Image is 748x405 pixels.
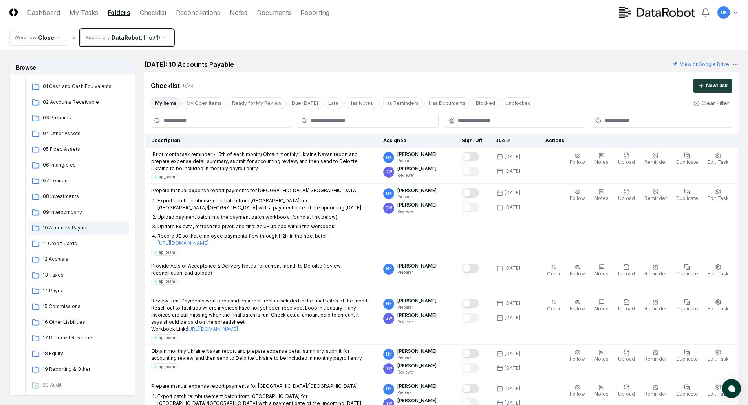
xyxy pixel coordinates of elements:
[159,249,175,255] div: ap_team
[29,143,129,157] a: 05 Fixed Assets
[568,297,587,314] button: Follow
[29,268,129,282] a: 13 Taxes
[29,253,129,267] a: 12 Accruals
[547,271,560,277] span: Order
[570,195,585,201] span: Follow
[644,271,667,277] span: Reminder
[505,350,520,357] div: [DATE]
[145,134,377,148] th: Description
[43,99,126,106] span: 02 Accounts Receivable
[43,130,126,137] span: 04 Other Assets
[593,297,610,314] button: Notes
[505,265,520,272] div: [DATE]
[717,5,731,20] button: HK
[151,383,371,390] p: Prepare manual expense report payments for [GEOGRAPHIC_DATA]/[GEOGRAPHIC_DATA]:
[287,97,322,109] button: Due Today
[27,8,60,17] a: Dashboard
[397,397,437,404] p: [PERSON_NAME]
[183,82,194,89] div: 6 / 20
[151,262,371,277] p: Provide Acts of Acceptance & Delivery Notes for current month to Deloitte (review, reconciliation...
[618,271,635,277] span: Upload
[708,159,729,165] span: Edit Task
[29,347,129,361] a: 18 Equity
[462,313,479,323] button: Mark complete
[462,384,479,393] button: Mark complete
[397,262,437,269] p: [PERSON_NAME]
[29,190,129,204] a: 08 Investments
[643,151,668,167] button: Reminder
[397,187,437,194] p: [PERSON_NAME]
[29,300,129,314] a: 15 Commissions
[157,233,371,247] li: Record JE so that employee payments flow through H2H in the next batch
[462,363,479,373] button: Mark complete
[643,187,668,203] button: Reminder
[324,97,343,109] button: Late
[43,240,126,247] span: 11 Credit Cards
[29,95,129,110] a: 02 Accounts Receivable
[397,304,437,310] p: Preparer
[570,356,585,362] span: Follow
[618,195,635,201] span: Upload
[86,34,110,41] div: Subsidiary
[10,60,135,75] h3: Browse
[462,299,479,308] button: Mark complete
[397,348,437,355] p: [PERSON_NAME]
[29,158,129,172] a: 06 Intangibles
[462,264,479,273] button: Mark complete
[397,383,437,390] p: [PERSON_NAME]
[257,8,291,17] a: Documents
[386,386,392,392] span: HK
[570,271,585,277] span: Follow
[43,366,126,373] span: 19 Reporting & Other
[675,262,700,279] button: Duplicate
[397,194,437,200] p: Preparer
[644,159,667,165] span: Reminder
[43,146,126,153] span: 05 Fixed Assets
[644,306,667,312] span: Reminder
[385,169,392,175] span: GW
[397,312,437,319] p: [PERSON_NAME]
[397,319,437,325] p: Reviewer
[159,364,175,370] div: ap_team
[570,159,585,165] span: Follow
[462,152,479,161] button: Mark complete
[593,262,610,279] button: Notes
[385,205,392,211] span: GW
[616,383,636,399] button: Upload
[29,237,129,251] a: 11 Credit Cards
[568,151,587,167] button: Follow
[29,284,129,298] a: 14 Payroll
[29,221,129,235] a: 10 Accounts Payable
[693,79,732,93] button: NewTask
[69,8,98,17] a: My Tasks
[568,348,587,364] button: Follow
[593,151,610,167] button: Notes
[618,391,635,397] span: Upload
[594,391,609,397] span: Notes
[616,297,636,314] button: Upload
[462,167,479,176] button: Mark complete
[545,262,562,279] button: Order
[344,97,377,109] button: Has Notes
[594,271,609,277] span: Notes
[618,306,635,312] span: Upload
[424,97,470,109] button: Has Documents
[151,187,371,194] p: Prepare manual expense report payments for [GEOGRAPHIC_DATA]/[GEOGRAPHIC_DATA]:
[379,97,423,109] button: Has Reminders
[690,96,732,110] button: Clear Filter
[151,97,181,109] button: My Items
[43,209,126,216] span: 09 Intercompany
[505,168,520,175] div: [DATE]
[397,355,437,361] p: Preparer
[706,151,730,167] button: Edit Task
[676,195,698,201] span: Duplicate
[157,214,371,221] li: Upload payment batch into the payment batch workbook (found at link below)
[472,97,499,109] button: Blocked
[43,177,126,184] span: 07 Leases
[151,151,371,172] p: (Prior month task reminder - 15th of each month) Obtain monthly Ukraine Navan report and prepare ...
[43,224,126,231] span: 10 Accounts Payable
[706,82,728,89] div: New Task
[616,187,636,203] button: Upload
[397,297,437,304] p: [PERSON_NAME]
[159,174,175,180] div: ap_team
